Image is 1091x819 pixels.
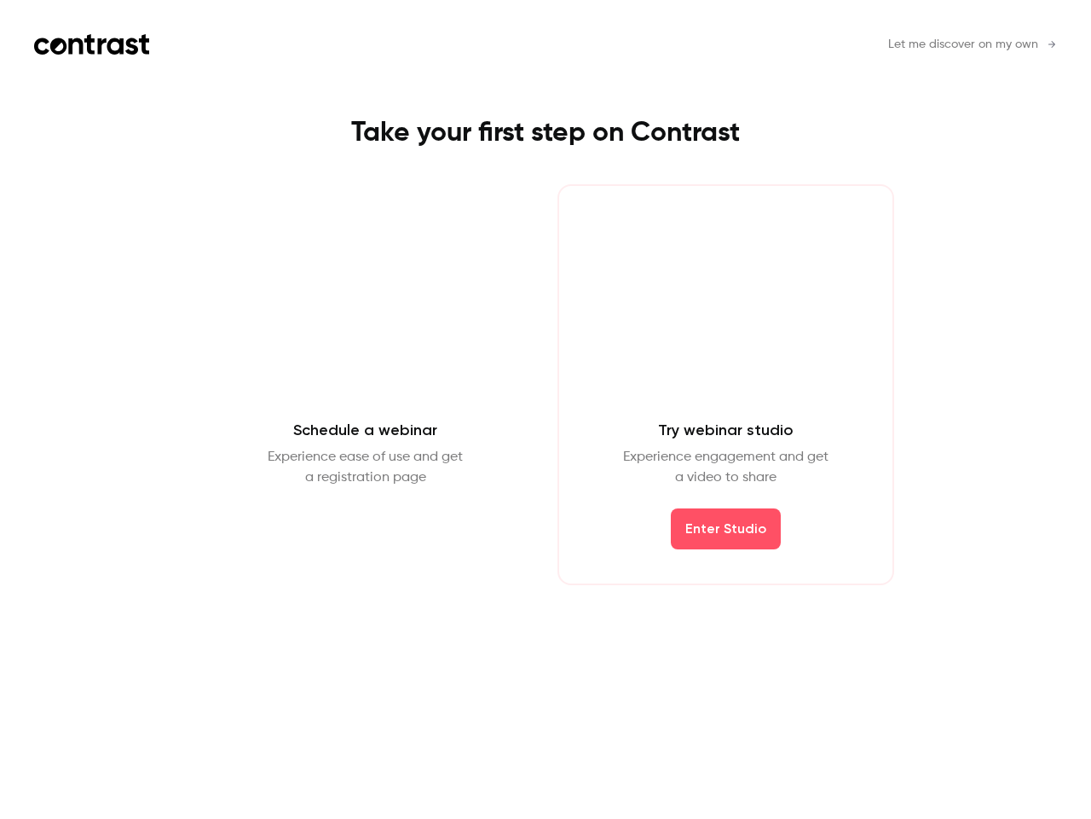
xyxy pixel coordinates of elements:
[268,447,463,488] p: Experience ease of use and get a registration page
[623,447,828,488] p: Experience engagement and get a video to share
[888,36,1038,54] span: Let me discover on my own
[163,116,928,150] h1: Take your first step on Contrast
[293,420,437,440] h2: Schedule a webinar
[671,508,781,549] button: Enter Studio
[658,420,794,440] h2: Try webinar studio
